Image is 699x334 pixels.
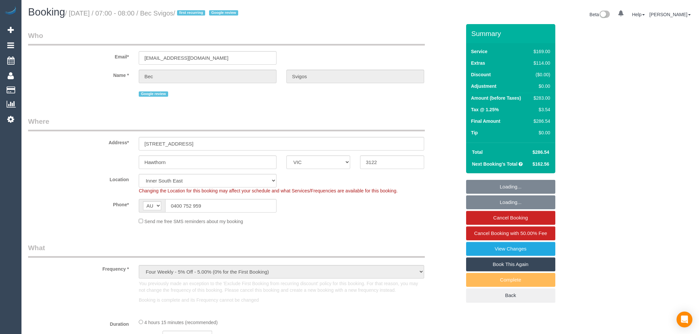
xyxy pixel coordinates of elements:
legend: What [28,243,425,258]
input: Suburb* [139,155,276,169]
span: Google review [139,91,168,97]
a: Cancel Booking with 50.00% Fee [466,226,555,240]
input: First Name* [139,70,276,83]
label: Tip [471,129,478,136]
span: Changing the Location for this booking may affect your schedule and what Services/Frequencies are... [139,188,397,193]
div: $0.00 [531,83,550,89]
p: You previously made an exception to the 'Exclude First Booking from recurring discount' policy fo... [139,280,424,293]
span: Cancel Booking with 50.00% Fee [474,230,547,236]
span: $286.54 [533,150,549,155]
label: Amount (before Taxes) [471,95,521,101]
span: Google review [209,10,238,16]
label: Extras [471,60,485,66]
label: Service [471,48,488,55]
input: Last Name* [286,70,424,83]
label: Adjustment [471,83,497,89]
strong: Total [472,150,483,155]
h3: Summary [471,30,552,37]
label: Final Amount [471,118,500,124]
div: $169.00 [531,48,550,55]
span: $162.56 [533,161,549,167]
label: Tax @ 1.25% [471,106,499,113]
label: Phone* [23,199,134,208]
span: 4 hours 15 minutes (recommended) [144,320,218,325]
div: $114.00 [531,60,550,66]
label: Address* [23,137,134,146]
a: View Changes [466,242,555,256]
span: first recurring [177,10,205,16]
label: Frequency * [23,263,134,272]
img: New interface [599,11,610,19]
label: Discount [471,71,491,78]
label: Location [23,174,134,183]
a: Cancel Booking [466,211,555,225]
p: Booking is complete and its Frequency cannot be changed [139,297,424,303]
div: ($0.00) [531,71,550,78]
small: / [DATE] / 07:00 - 08:00 / Bec Svigos [65,10,240,17]
div: $3.54 [531,106,550,113]
img: Automaid Logo [4,7,17,16]
label: Duration [23,318,134,327]
label: Name * [23,70,134,79]
div: $283.00 [531,95,550,101]
a: Book This Again [466,257,555,271]
div: $286.54 [531,118,550,124]
label: Email* [23,51,134,60]
legend: Who [28,31,425,46]
a: Back [466,288,555,302]
input: Phone* [165,199,276,213]
strong: Next Booking's Total [472,161,518,167]
div: Open Intercom Messenger [677,312,692,327]
a: [PERSON_NAME] [649,12,691,17]
span: Send me free SMS reminders about my booking [144,219,243,224]
input: Post Code* [360,155,424,169]
input: Email* [139,51,276,65]
span: / [173,10,240,17]
span: Booking [28,6,65,18]
a: Beta [590,12,610,17]
a: Help [632,12,645,17]
legend: Where [28,117,425,131]
div: $0.00 [531,129,550,136]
